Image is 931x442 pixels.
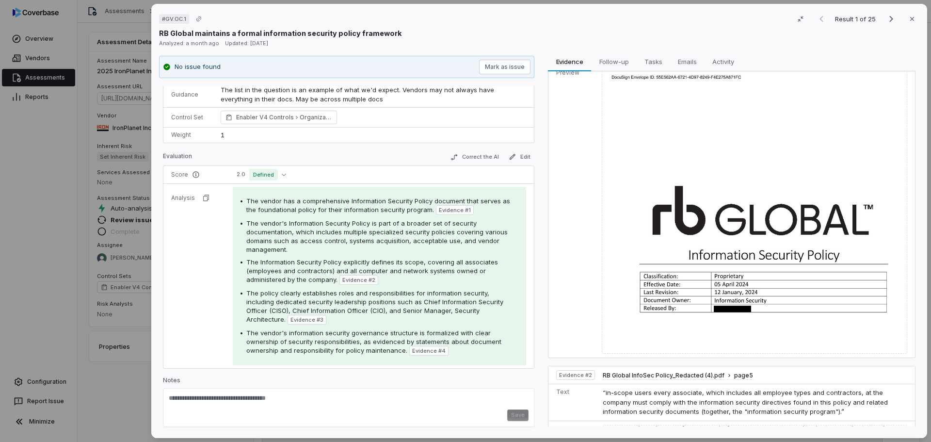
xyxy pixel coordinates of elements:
span: # GV.OC.1 [162,15,186,23]
span: RB Global InfoSec Policy_Redacted (4).pdf [603,372,724,379]
button: Copy link [190,10,208,28]
p: Control Set [171,114,205,121]
p: Analysis [171,194,195,202]
span: Evidence # 2 [559,371,592,379]
span: Updated: [DATE] [225,40,268,47]
span: Evidence # 4 [412,347,446,355]
button: Mark as issue [479,60,530,74]
span: The vendor's information security governance structure is formalized with clear ownership of secu... [246,329,501,354]
p: No issue found [175,62,221,72]
span: Evidence # 1 [439,206,471,214]
button: 2.0Defined [233,169,290,180]
p: Evaluation [163,152,192,164]
span: The policy clearly establishes roles and responsibilities for information security, including ded... [246,289,503,323]
span: Follow-up [595,55,633,68]
span: Emails [674,55,701,68]
p: Weight [171,131,205,139]
td: Preview [548,65,598,358]
p: RB Global maintains a formal information security policy framework [159,28,402,38]
span: Evidence # 2 [342,276,375,284]
span: Activity [708,55,738,68]
button: Correct the AI [447,151,503,163]
button: RB Global InfoSec Policy_Redacted (4).pdfpage5 [603,372,753,380]
span: Evidence # 3 [290,316,323,324]
span: Defined [249,169,278,180]
td: Text [548,384,599,421]
button: Next result [882,13,901,25]
span: The vendor's Information Security Policy is part of a broader set of security documentation, whic... [246,219,508,253]
span: Tasks [641,55,666,68]
span: The vendor has a comprehensive Information Security Policy document that serves as the foundation... [246,197,510,213]
p: Result 1 of 25 [835,14,878,24]
span: The Information Security Policy explicitly defines its scope, covering all associates (employees ... [246,258,498,283]
img: 5898476febaf4d9f84c0fe52d0fb67eb_original.jpg_w1200.jpg [602,69,907,354]
span: Analyzed: a month ago [159,40,219,47]
p: Notes [163,377,534,388]
button: Edit [505,151,534,163]
p: Score [171,171,217,179]
p: Guidance [171,91,205,98]
span: 1 [221,131,225,139]
p: The list in the question is an example of what we'd expect. Vendors may not always have everythin... [221,85,526,104]
span: “in-scope users every associate, which includes all employee types and contractors, at the compan... [603,389,888,415]
span: page 5 [734,372,753,379]
span: Enabler V4 Controls Organizational Context [236,113,332,122]
span: Evidence [552,55,587,68]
